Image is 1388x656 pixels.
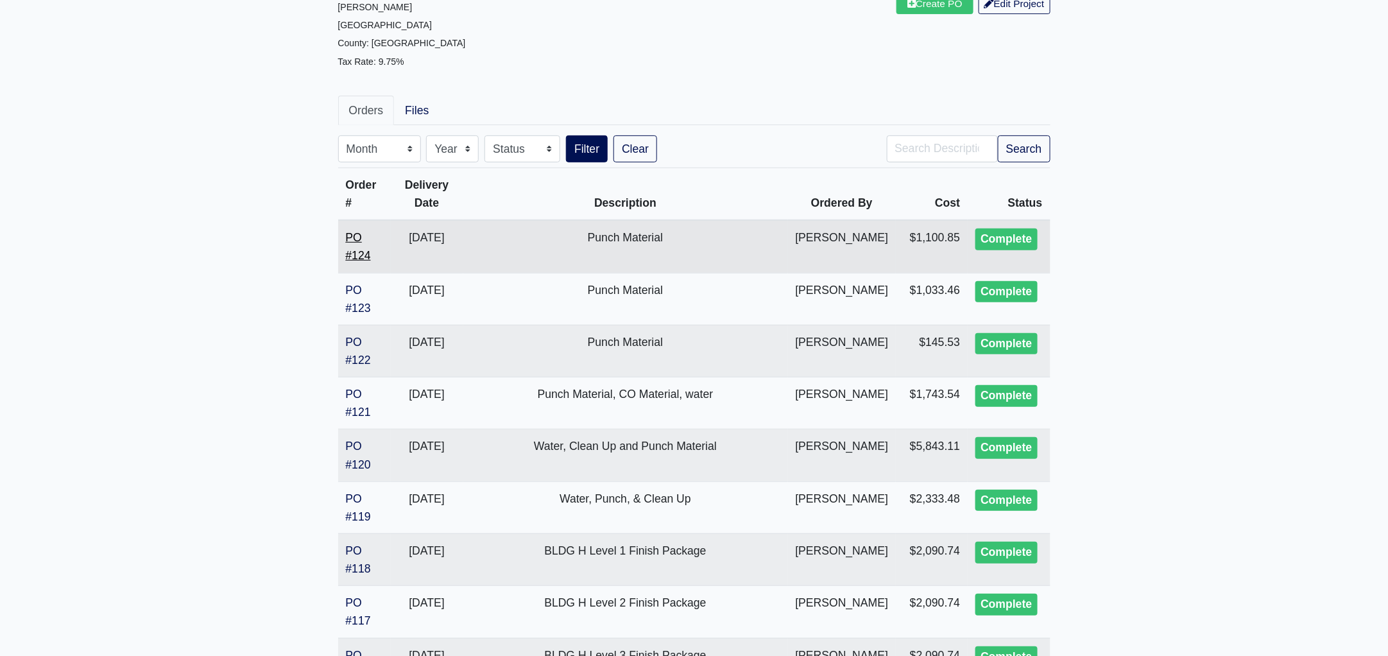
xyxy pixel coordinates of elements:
a: Orders [338,96,395,125]
a: PO #120 [346,440,371,470]
th: Cost [896,168,968,220]
a: PO #124 [346,231,371,262]
td: [PERSON_NAME] [788,429,896,481]
th: Delivery Date [391,168,463,220]
td: BLDG H Level 2 Finish Package [463,586,788,638]
td: [PERSON_NAME] [788,273,896,325]
a: PO #117 [346,596,371,627]
td: Punch Material [463,325,788,377]
div: Complete [975,490,1037,512]
th: Order # [338,168,391,220]
th: Description [463,168,788,220]
td: [DATE] [391,533,463,585]
td: [PERSON_NAME] [788,377,896,429]
td: [DATE] [391,220,463,273]
td: Punch Material, CO Material, water [463,377,788,429]
td: [DATE] [391,273,463,325]
a: PO #123 [346,284,371,315]
td: $1,743.54 [896,377,968,429]
td: [DATE] [391,377,463,429]
div: Complete [975,281,1037,303]
button: Filter [566,135,608,162]
td: [PERSON_NAME] [788,586,896,638]
div: Complete [975,437,1037,459]
a: PO #118 [346,544,371,575]
td: [PERSON_NAME] [788,220,896,273]
a: Clear [613,135,657,162]
a: PO #121 [346,388,371,419]
a: Files [394,96,440,125]
small: [GEOGRAPHIC_DATA] [338,20,433,30]
td: $2,090.74 [896,586,968,638]
td: Water, Punch, & Clean Up [463,481,788,533]
td: Punch Material [463,273,788,325]
div: Complete [975,229,1037,250]
th: Ordered By [788,168,896,220]
td: $1,100.85 [896,220,968,273]
td: [PERSON_NAME] [788,533,896,585]
td: [PERSON_NAME] [788,325,896,377]
td: $5,843.11 [896,429,968,481]
div: Complete [975,385,1037,407]
td: [DATE] [391,586,463,638]
small: [PERSON_NAME] [338,2,413,12]
td: [DATE] [391,325,463,377]
div: Complete [975,542,1037,564]
small: Tax Rate: 9.75% [338,56,404,67]
td: [DATE] [391,481,463,533]
td: Punch Material [463,220,788,273]
td: $2,333.48 [896,481,968,533]
td: Water, Clean Up and Punch Material [463,429,788,481]
td: [DATE] [391,429,463,481]
a: PO #122 [346,336,371,367]
button: Search [998,135,1050,162]
small: County: [GEOGRAPHIC_DATA] [338,38,466,48]
td: BLDG H Level 1 Finish Package [463,533,788,585]
td: $2,090.74 [896,533,968,585]
input: Search [887,135,998,162]
td: $1,033.46 [896,273,968,325]
a: PO #119 [346,492,371,523]
td: [PERSON_NAME] [788,481,896,533]
div: Complete [975,333,1037,355]
th: Status [968,168,1050,220]
div: Complete [975,594,1037,616]
td: $145.53 [896,325,968,377]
